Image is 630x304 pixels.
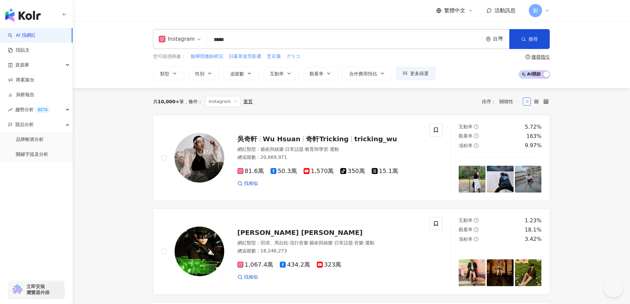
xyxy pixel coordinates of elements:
img: chrome extension [11,284,23,295]
div: 9.97% [525,142,542,149]
a: chrome extension立即安裝 瀏覽器外掛 [9,281,64,298]
a: 洞察報告 [8,92,34,98]
div: 重置 [243,99,253,104]
span: · [308,240,310,245]
button: 餘暉照微斜桿沉 [190,53,224,60]
span: グリコ [286,53,300,60]
span: · [304,147,305,152]
div: Instagram [159,34,195,44]
span: question-circle [525,55,530,59]
span: question-circle [474,134,479,138]
span: question-circle [474,124,479,129]
span: 教育與學習 [305,147,328,152]
span: 日常話題 [285,147,304,152]
div: 5.72% [525,123,542,131]
img: post-image [515,166,542,193]
div: 總追蹤數 ： 20,669,971 [237,154,422,161]
img: post-image [487,259,514,286]
span: 日暮草迷芳影遲 [229,53,261,60]
button: 追蹤數 [223,67,259,80]
span: 條件 ： [184,99,202,104]
span: 合作費用預估 [349,71,377,76]
span: 15.1萬 [372,168,398,175]
span: · [333,240,334,245]
a: 關鍵字提及分析 [16,151,48,158]
span: [PERSON_NAME] [PERSON_NAME] [237,229,363,237]
span: 吳奇軒 [237,135,257,143]
a: 品牌帳號分析 [16,136,44,143]
span: 1,067.4萬 [237,261,273,268]
span: 活動訊息 [494,7,516,14]
button: 搜尋 [509,29,550,49]
span: 運動 [365,240,374,245]
div: 總追蹤數 ： 18,246,273 [237,248,422,254]
div: 1.23% [525,217,542,224]
button: 觀看率 [303,67,338,80]
iframe: Help Scout Beacon - Open [604,278,623,297]
span: 您可能感興趣： [153,53,186,60]
span: 類型 [160,71,169,76]
button: 類型 [153,67,184,80]
img: post-image [487,166,514,193]
span: 323萬 [317,261,341,268]
div: 台灣 [493,36,509,42]
button: 互動率 [263,67,299,80]
button: 日暮草迷芳影遲 [229,53,262,60]
img: post-image [515,259,542,286]
span: 觀看率 [459,133,473,139]
span: Wu Hsuan [263,135,301,143]
span: 性別 [195,71,204,76]
div: 18.1% [525,226,542,234]
a: 商案媒合 [8,77,34,83]
span: 關聯性 [499,96,519,107]
a: 找貼文 [8,47,30,54]
span: Instagram [205,96,241,107]
div: BETA [35,107,50,113]
span: 追蹤數 [230,71,244,76]
span: 音樂 [354,240,363,245]
img: post-image [459,166,485,193]
button: 更多篩選 [396,67,436,80]
span: environment [486,37,491,42]
span: · [353,240,354,245]
span: 藝術與娛樂 [310,240,333,245]
img: post-image [459,259,485,286]
span: 互動率 [459,218,473,223]
span: 流行音樂 [290,240,308,245]
span: 更多篩選 [410,71,429,76]
span: · [328,147,329,152]
img: KOL Avatar [175,133,224,183]
span: 互動率 [459,124,473,129]
span: 資源庫 [15,58,29,72]
span: 趨勢分析 [15,102,50,117]
span: 觀看率 [310,71,323,76]
div: 排序： [482,96,523,107]
button: グリコ [286,53,301,60]
span: 350萬 [340,168,365,175]
img: logo [5,9,41,22]
span: 互動率 [270,71,284,76]
span: 運動 [330,147,339,152]
div: 搜尋指引 [531,54,550,60]
span: 餘暉照微斜桿沉 [191,53,223,60]
div: 網紅類型 ： [237,240,422,246]
div: 共 筆 [153,99,184,104]
span: 競品分析 [15,117,34,132]
span: 奇軒Tricking [306,135,349,143]
span: · [288,240,290,245]
span: 觀看率 [459,227,473,232]
img: KOL Avatar [175,227,224,276]
span: 找相似 [244,274,258,281]
div: 網紅類型 ： [237,146,422,153]
span: · [284,147,285,152]
button: 芝豆腐 [267,53,281,60]
span: question-circle [474,143,479,148]
span: question-circle [474,218,479,223]
span: rise [8,108,13,112]
span: 50.3萬 [271,168,297,175]
a: 找相似 [237,180,258,187]
span: 繁體中文 [444,7,465,14]
span: 找相似 [244,180,258,187]
span: 日常話題 [334,240,353,245]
